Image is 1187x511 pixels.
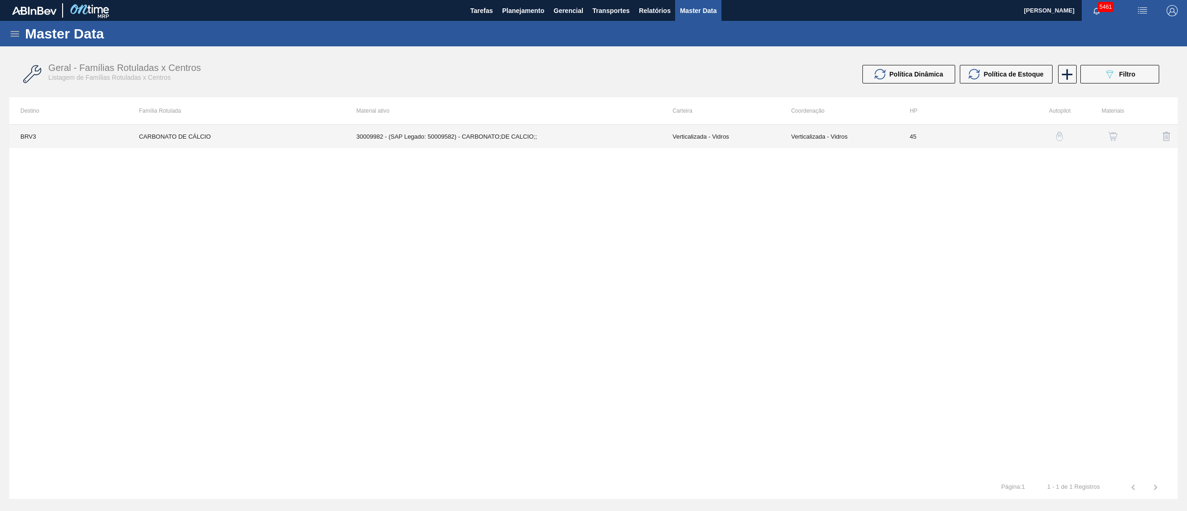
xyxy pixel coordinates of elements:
[1129,125,1178,147] div: Excluir Família Rotulada X Centro
[1057,65,1076,83] div: Nova Família Rotulada x Centro
[1071,97,1124,124] th: Materiais
[502,5,544,16] span: Planejamento
[661,97,780,124] th: Carteira
[1080,65,1159,83] button: Filtro
[593,5,630,16] span: Transportes
[1017,97,1071,124] th: Autopilot
[960,65,1053,83] button: Política de Estoque
[661,125,780,148] td: Verticalizada - Vidros
[345,97,662,124] th: Material ativo
[128,125,345,148] td: CARBONATO DE CÁLCIO
[470,5,493,16] span: Tarefas
[1036,476,1111,491] td: 1 - 1 de 1 Registros
[960,65,1057,83] div: Atualizar Política de Estoque em Massa
[9,125,128,148] td: BRV3
[48,63,201,73] span: Geral - Famílias Rotuladas x Centros
[9,97,128,124] th: Destino
[1108,132,1117,141] img: shopping-cart-icon
[983,70,1043,78] span: Política de Estoque
[1161,131,1172,142] img: delete-icon
[128,97,345,124] th: Família Rotulada
[1055,132,1064,141] img: auto-pilot-icon
[12,6,57,15] img: TNhmsLtSVTkK8tSr43FrP2fwEKptu5GPRR3wAAAABJRU5ErkJggg==
[680,5,716,16] span: Master Data
[1137,5,1148,16] img: userActions
[1022,125,1071,147] div: Configuração Auto Pilot
[48,74,171,81] span: Listagem de Famílias Rotuladas x Centros
[1102,125,1124,147] button: shopping-cart-icon
[345,125,662,148] td: 30009982 - (SAP Legado: 50009582) - CARBONATO;DE CALCIO;;
[25,28,190,39] h1: Master Data
[1119,70,1135,78] span: Filtro
[1048,125,1071,147] button: auto-pilot-icon
[862,65,960,83] div: Atualizar Política Dinâmica
[780,125,899,148] td: Verticalizada - Vidros
[1075,125,1124,147] div: Ver Materiais
[899,97,1017,124] th: HP
[990,476,1036,491] td: Página : 1
[780,97,899,124] th: Coordenação
[889,70,943,78] span: Política Dinâmica
[1167,5,1178,16] img: Logout
[1076,65,1164,83] div: Filtrar Família Rotulada x Centro
[1155,125,1178,147] button: delete-icon
[1082,4,1111,17] button: Notificações
[899,125,1017,148] td: 45
[1098,2,1114,12] span: 5461
[862,65,955,83] button: Política Dinâmica
[554,5,583,16] span: Gerencial
[639,5,670,16] span: Relatórios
